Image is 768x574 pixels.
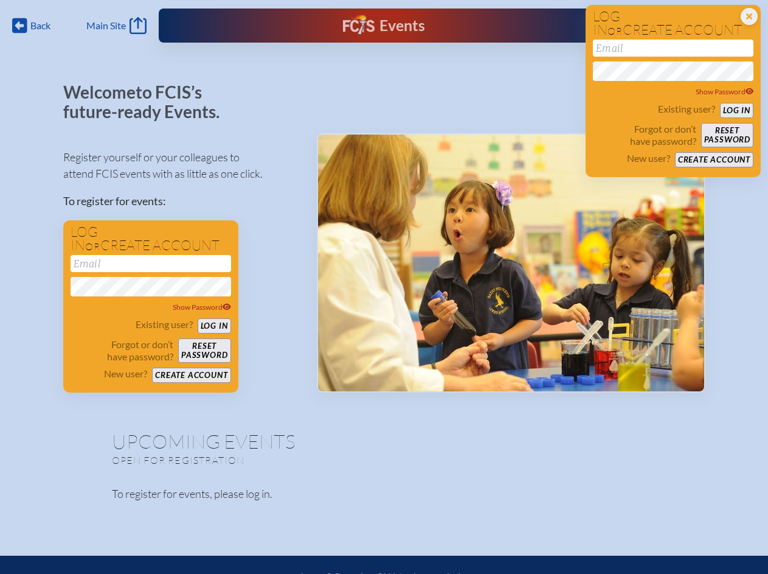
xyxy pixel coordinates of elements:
[291,15,477,37] div: FCIS Events — Future ready
[71,338,174,363] p: Forgot or don’t have password?
[627,152,670,164] p: New user?
[178,338,230,363] button: Resetpassword
[701,123,753,147] button: Resetpassword
[104,368,147,380] p: New user?
[112,454,433,466] p: Open for registration
[63,149,297,182] p: Register yourself or your colleagues to attend FCIS events with as little as one click.
[71,225,231,253] h1: Log in create account
[696,87,754,96] span: Show Password
[593,10,753,37] h1: Log in create account
[112,486,657,502] p: To register for events, please log in.
[30,19,50,32] span: Back
[136,318,193,331] p: Existing user?
[720,103,753,118] button: Log in
[675,152,753,167] button: Create account
[198,318,231,334] button: Log in
[607,25,623,37] span: or
[86,19,126,32] span: Main Site
[658,103,715,115] p: Existing user?
[593,40,753,57] input: Email
[173,303,231,312] span: Show Password
[86,17,146,34] a: Main Site
[593,123,696,147] p: Forgot or don’t have password?
[63,83,234,121] p: Welcome to FCIS’s future-ready Events.
[63,193,297,209] p: To register for events:
[318,135,704,391] img: Events
[152,368,230,383] button: Create account
[85,240,100,253] span: or
[112,432,657,451] h1: Upcoming Events
[71,255,231,272] input: Email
